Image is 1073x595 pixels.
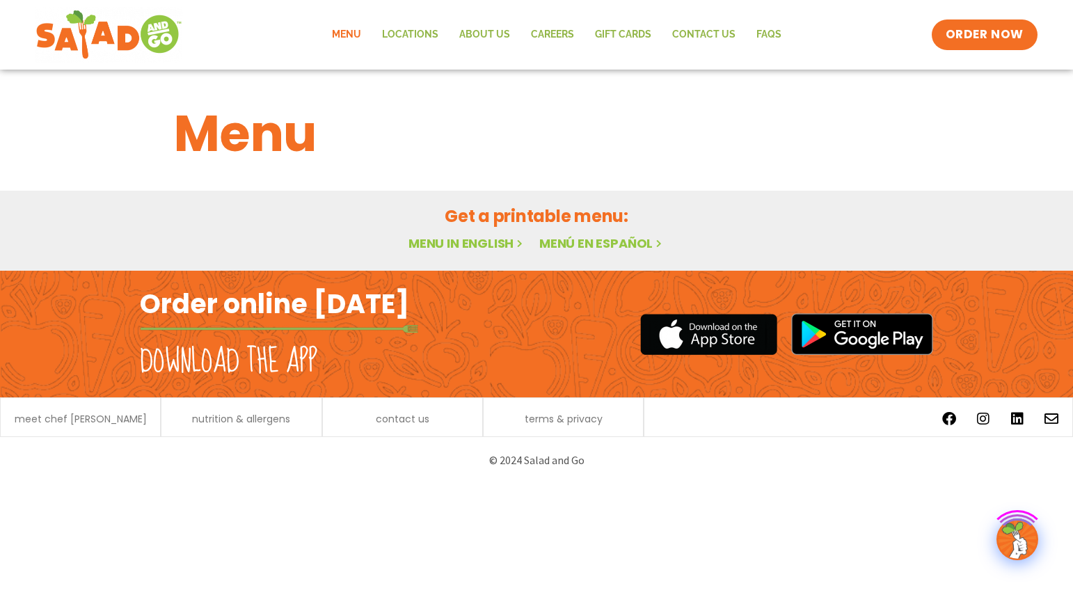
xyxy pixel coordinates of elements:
[321,19,792,51] nav: Menu
[321,19,372,51] a: Menu
[449,19,520,51] a: About Us
[15,414,147,424] a: meet chef [PERSON_NAME]
[946,26,1024,43] span: ORDER NOW
[174,204,899,228] h2: Get a printable menu:
[932,19,1038,50] a: ORDER NOW
[35,7,182,63] img: new-SAG-logo-768×292
[140,287,409,321] h2: Order online [DATE]
[372,19,449,51] a: Locations
[791,313,933,355] img: google_play
[539,235,665,252] a: Menú en español
[147,451,926,470] p: © 2024 Salad and Go
[640,312,777,357] img: appstore
[140,325,418,333] img: fork
[408,235,525,252] a: Menu in English
[174,96,899,171] h1: Menu
[585,19,662,51] a: GIFT CARDS
[525,414,603,424] a: terms & privacy
[192,414,290,424] a: nutrition & allergens
[520,19,585,51] a: Careers
[140,342,317,381] h2: Download the app
[746,19,792,51] a: FAQs
[376,414,429,424] a: contact us
[662,19,746,51] a: Contact Us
